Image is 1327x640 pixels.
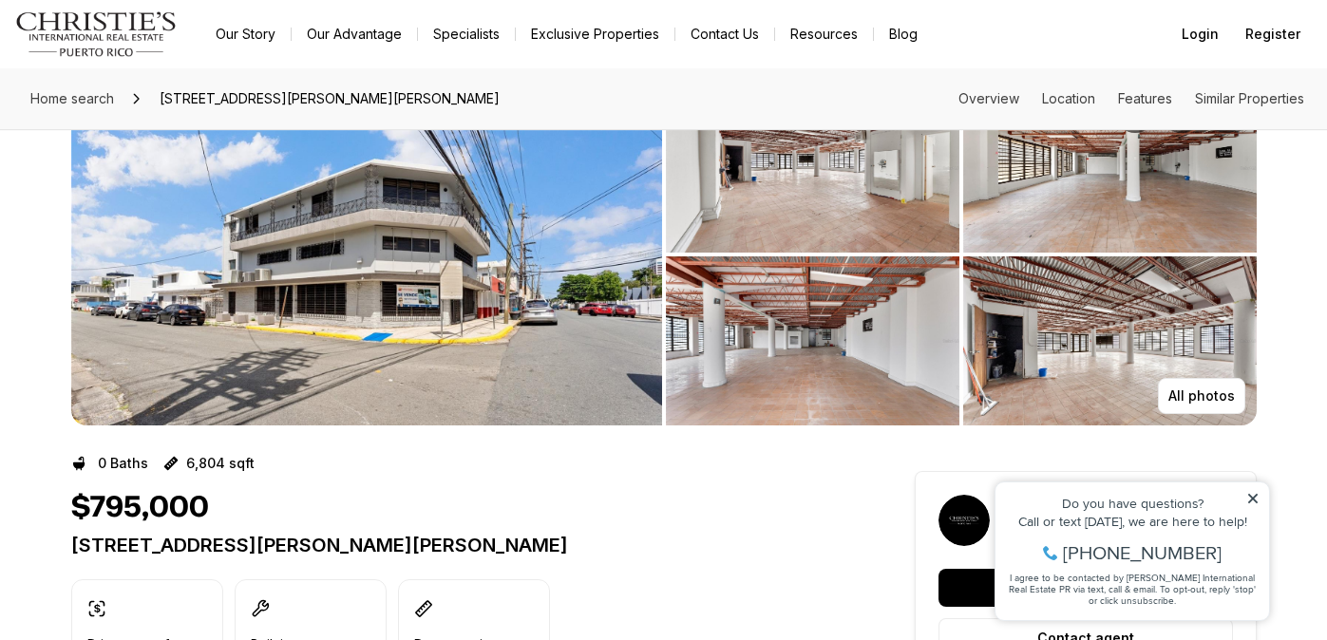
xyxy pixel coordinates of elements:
p: 6,804 sqft [186,456,255,471]
div: Call or text [DATE], we are here to help! [20,61,275,74]
a: Skip to: Similar Properties [1195,90,1304,106]
button: View image gallery [666,256,959,425]
div: Do you have questions? [20,43,275,56]
button: View image gallery [963,256,1257,425]
button: View image gallery [71,84,662,425]
button: View image gallery [666,84,959,253]
span: [PHONE_NUMBER] [78,89,237,108]
a: Our Story [200,21,291,47]
a: Skip to: Location [1042,90,1095,106]
a: Resources [775,21,873,47]
span: I agree to be contacted by [PERSON_NAME] International Real Estate PR via text, call & email. To ... [24,117,271,153]
button: View image gallery [963,84,1257,253]
a: Exclusive Properties [516,21,674,47]
p: All photos [1168,388,1235,404]
span: Register [1245,27,1300,42]
span: Home search [30,90,114,106]
a: Our Advantage [292,21,417,47]
a: Skip to: Overview [958,90,1019,106]
a: Skip to: Features [1118,90,1172,106]
button: Login [1170,15,1230,53]
p: 0 Baths [98,456,148,471]
h1: $795,000 [71,490,209,526]
a: Home search [23,84,122,114]
img: logo [15,11,178,57]
button: Contact Us [675,21,774,47]
button: All photos [1158,378,1245,414]
nav: Page section menu [958,91,1304,106]
a: Blog [874,21,933,47]
button: Register [1234,15,1312,53]
a: Specialists [418,21,515,47]
li: 2 of 7 [666,84,1257,425]
li: 1 of 7 [71,84,662,425]
div: Listing Photos [71,84,1257,425]
button: Request a tour [938,569,1233,607]
p: [STREET_ADDRESS][PERSON_NAME][PERSON_NAME] [71,534,846,556]
span: [STREET_ADDRESS][PERSON_NAME][PERSON_NAME] [152,84,507,114]
span: Login [1182,27,1219,42]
